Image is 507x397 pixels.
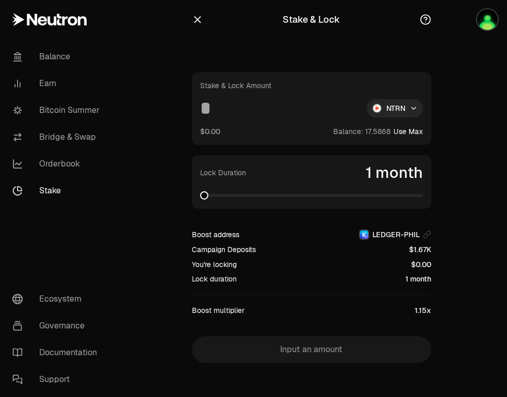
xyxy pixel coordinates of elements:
[4,70,111,97] a: Earn
[359,229,431,240] button: KeplrLEDGER-PHIL
[283,12,340,27] div: Stake & Lock
[4,339,111,366] a: Documentation
[4,312,111,339] a: Governance
[4,97,111,124] a: Bitcoin Summer
[192,229,239,240] div: Boost address
[192,244,256,255] div: Campaign Deposits
[372,229,420,240] span: LEDGER-PHIL
[200,168,246,178] label: Lock Duration
[4,366,111,393] a: Support
[405,274,431,284] div: 1 month
[333,126,363,137] span: Balance:
[360,230,368,239] img: Keplr
[477,9,498,30] img: LEDGER-PHIL
[192,259,237,270] div: You're locking
[4,286,111,312] a: Ecosystem
[4,177,111,204] a: Stake
[200,126,220,137] button: $0.00
[373,104,381,112] img: NTRN Logo
[4,151,111,177] a: Orderbook
[394,126,423,137] button: Use Max
[4,43,111,70] a: Balance
[4,124,111,151] a: Bridge & Swap
[200,80,271,91] div: Stake & Lock Amount
[192,274,237,284] div: Lock duration
[366,163,423,182] span: 1 month
[192,305,244,316] div: Boost multiplier
[415,305,431,316] div: 1.15x
[367,99,423,118] button: NTRN LogoNTRN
